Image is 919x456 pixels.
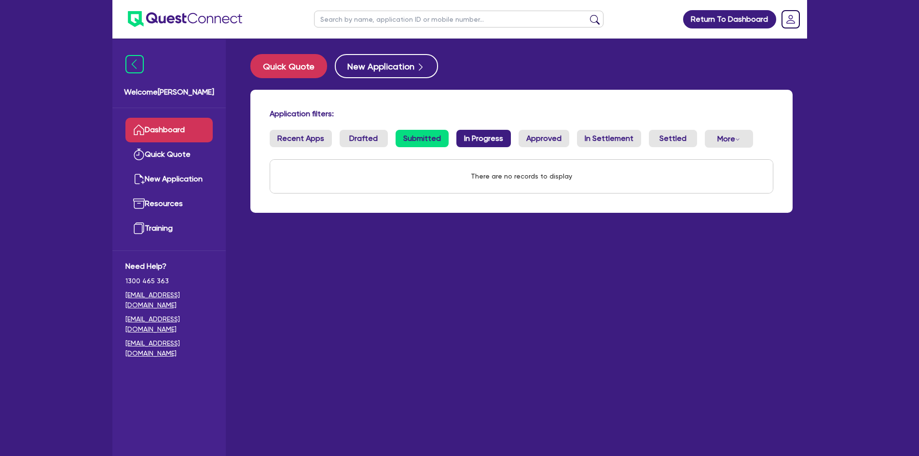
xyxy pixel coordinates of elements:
[133,173,145,185] img: new-application
[125,142,213,167] a: Quick Quote
[396,130,449,147] a: Submitted
[577,130,641,147] a: In Settlement
[459,160,584,193] div: There are no records to display
[270,109,773,118] h4: Application filters:
[778,7,803,32] a: Dropdown toggle
[128,11,242,27] img: quest-connect-logo-blue
[125,290,213,310] a: [EMAIL_ADDRESS][DOMAIN_NAME]
[340,130,388,147] a: Drafted
[125,314,213,334] a: [EMAIL_ADDRESS][DOMAIN_NAME]
[125,276,213,286] span: 1300 465 363
[125,261,213,272] span: Need Help?
[125,192,213,216] a: Resources
[270,130,332,147] a: Recent Apps
[125,216,213,241] a: Training
[705,130,753,148] button: Dropdown toggle
[125,118,213,142] a: Dashboard
[133,198,145,209] img: resources
[456,130,511,147] a: In Progress
[125,55,144,73] img: icon-menu-close
[125,338,213,359] a: [EMAIL_ADDRESS][DOMAIN_NAME]
[125,167,213,192] a: New Application
[335,54,438,78] button: New Application
[683,10,776,28] a: Return To Dashboard
[519,130,569,147] a: Approved
[314,11,604,28] input: Search by name, application ID or mobile number...
[250,54,327,78] button: Quick Quote
[133,222,145,234] img: training
[649,130,697,147] a: Settled
[250,54,335,78] a: Quick Quote
[124,86,214,98] span: Welcome [PERSON_NAME]
[133,149,145,160] img: quick-quote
